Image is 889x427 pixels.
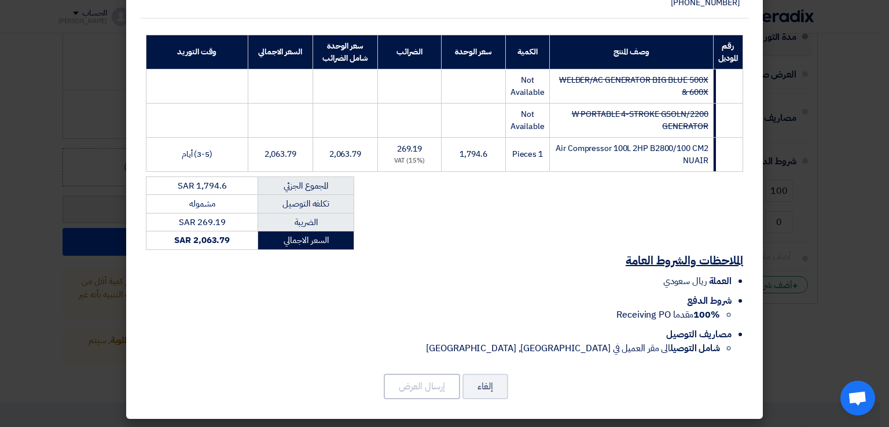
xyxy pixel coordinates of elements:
[313,35,377,69] th: سعر الوحدة شامل الضرائب
[146,341,720,355] li: الى مقر العميل في [GEOGRAPHIC_DATA], [GEOGRAPHIC_DATA]
[666,327,732,341] span: مصاريف التوصيل
[179,216,226,229] span: SAR 269.19
[687,294,732,308] span: شروط الدفع
[460,148,487,160] span: 1,794.6
[248,35,313,69] th: السعر الاجمالي
[258,176,354,195] td: المجموع الجزئي
[146,35,248,69] th: وقت التوريد
[663,274,707,288] span: ريال سعودي
[556,142,708,167] span: Air Compressor 100L 2HP B2800/100 CM2 NUAIR
[258,231,354,250] td: السعر الاجمالي
[258,195,354,213] td: تكلفه التوصيل
[397,143,422,155] span: 269.19
[174,234,230,246] strong: SAR 2,063.79
[329,148,361,160] span: 2,063.79
[258,213,354,231] td: الضريبة
[384,374,460,399] button: إرسال العرض
[713,35,743,69] th: رقم الموديل
[505,35,549,69] th: الكمية
[709,274,732,288] span: العملة
[559,74,708,98] strike: WELDER/AC GENERATOR BIG BLUE 500X & 600X
[616,308,720,322] span: مقدما Receiving PO
[442,35,506,69] th: سعر الوحدة
[510,74,545,98] span: Not Available
[182,148,212,160] span: (3-5) أيام
[670,341,720,355] strong: شامل التوصيل
[146,176,258,195] td: SAR 1,794.6
[462,374,508,399] button: إلغاء
[572,108,708,132] strike: 2200/W PORTABLE 4-STROKE GSOLN GENERATOR
[512,148,543,160] span: 1 Pieces
[377,35,441,69] th: الضرائب
[549,35,713,69] th: وصف المنتج
[626,252,743,269] u: الملاحظات والشروط العامة
[510,108,545,132] span: Not Available
[383,156,436,166] div: (15%) VAT
[693,308,720,322] strong: 100%
[840,381,875,415] div: Open chat
[189,197,215,210] span: مشموله
[265,148,296,160] span: 2,063.79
